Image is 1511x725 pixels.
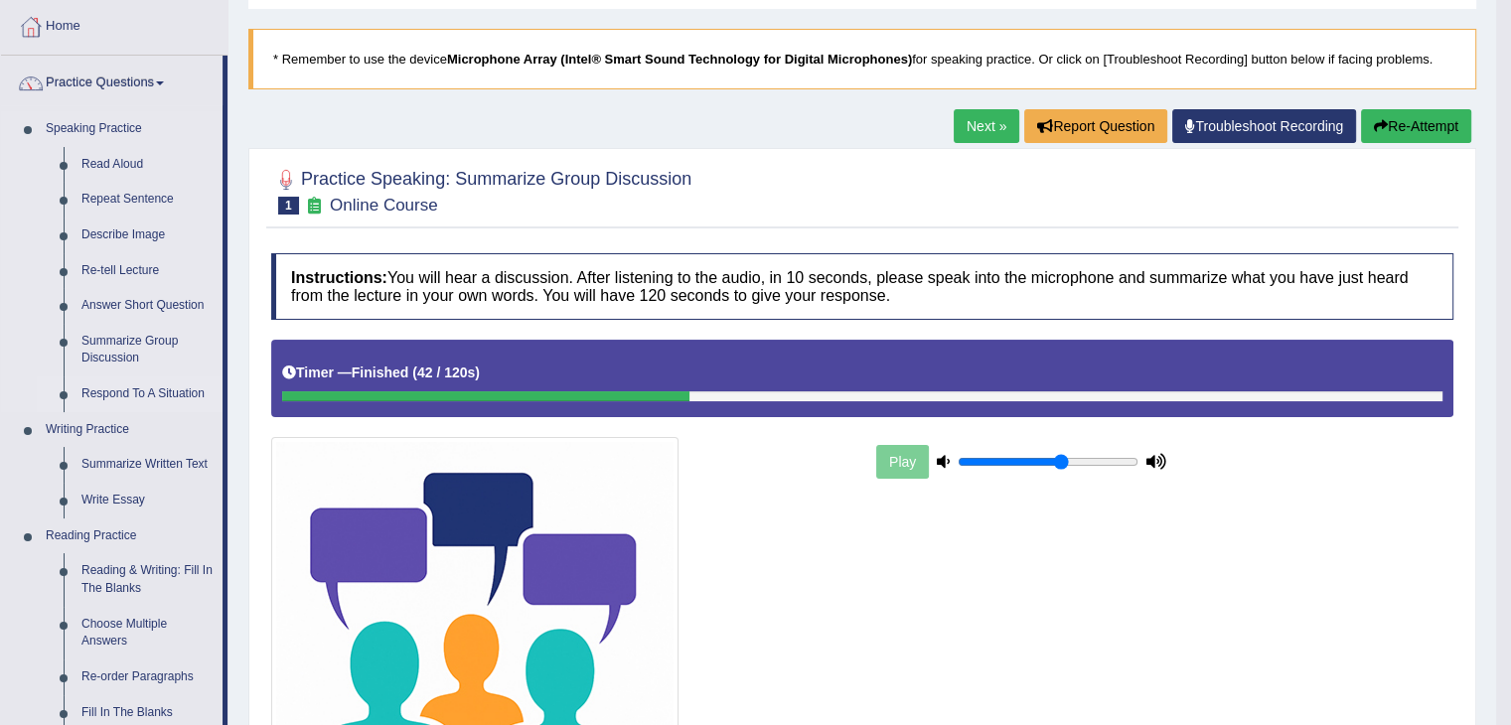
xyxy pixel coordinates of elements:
[37,412,223,448] a: Writing Practice
[37,111,223,147] a: Speaking Practice
[73,182,223,217] a: Repeat Sentence
[1361,109,1471,143] button: Re-Attempt
[271,253,1453,320] h4: You will hear a discussion. After listening to the audio, in 10 seconds, please speak into the mi...
[1172,109,1356,143] a: Troubleshoot Recording
[282,365,480,380] h5: Timer —
[352,364,409,380] b: Finished
[447,52,912,67] b: Microphone Array (Intel® Smart Sound Technology for Digital Microphones)
[291,269,387,286] b: Instructions:
[954,109,1019,143] a: Next »
[73,253,223,289] a: Re-tell Lecture
[73,147,223,183] a: Read Aloud
[475,364,480,380] b: )
[73,659,223,695] a: Re-order Paragraphs
[412,364,417,380] b: (
[278,197,299,215] span: 1
[1024,109,1167,143] button: Report Question
[417,364,475,380] b: 42 / 120s
[73,607,223,659] a: Choose Multiple Answers
[73,324,223,376] a: Summarize Group Discussion
[248,29,1476,89] blockquote: * Remember to use the device for speaking practice. Or click on [Troubleshoot Recording] button b...
[271,165,691,215] h2: Practice Speaking: Summarize Group Discussion
[73,447,223,483] a: Summarize Written Text
[1,56,223,105] a: Practice Questions
[73,288,223,324] a: Answer Short Question
[330,196,438,215] small: Online Course
[73,217,223,253] a: Describe Image
[73,376,223,412] a: Respond To A Situation
[73,483,223,518] a: Write Essay
[37,518,223,554] a: Reading Practice
[73,553,223,606] a: Reading & Writing: Fill In The Blanks
[304,197,325,216] small: Exam occurring question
